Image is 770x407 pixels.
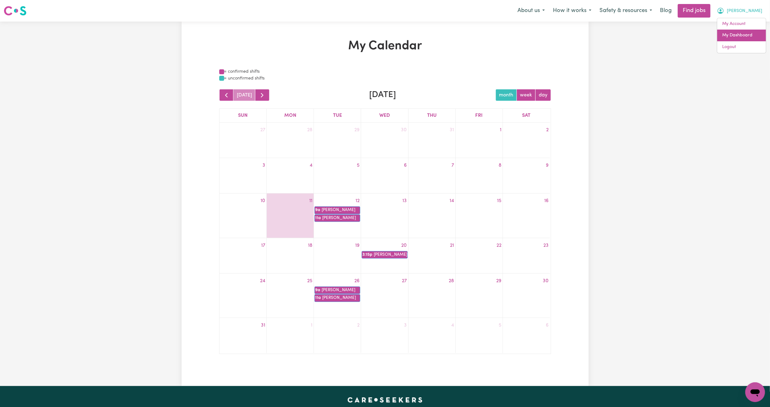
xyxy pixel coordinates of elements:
[499,125,503,135] a: August 1, 2025
[267,318,314,353] td: September 1, 2025
[496,89,517,101] button: month
[408,238,455,273] td: August 21, 2025
[356,320,361,330] a: September 2, 2025
[315,215,321,222] div: 11a
[503,318,550,353] td: September 6, 2025
[408,273,455,318] td: August 28, 2025
[400,241,408,250] a: August 20, 2025
[400,125,408,135] a: July 30, 2025
[255,89,270,101] button: Next month
[503,273,550,318] td: August 30, 2025
[503,123,550,158] td: August 2, 2025
[450,320,455,330] a: September 4, 2025
[713,4,766,17] button: My Account
[354,196,361,206] a: August 12, 2025
[314,273,361,318] td: August 26, 2025
[717,18,766,30] a: My Account
[306,125,314,135] a: July 28, 2025
[503,193,550,238] td: August 16, 2025
[348,397,422,402] a: Careseekers home page
[535,89,551,101] button: day
[354,241,361,250] a: August 19, 2025
[497,320,503,330] a: September 5, 2025
[260,320,266,330] a: August 31, 2025
[315,287,320,294] div: 9a
[310,320,314,330] a: September 1, 2025
[332,111,343,120] a: Tuesday
[369,90,396,100] h2: [DATE]
[455,238,503,273] td: August 22, 2025
[543,196,550,206] a: August 16, 2025
[449,125,455,135] a: July 31, 2025
[521,111,532,120] a: Saturday
[308,196,314,206] a: August 11, 2025
[455,123,503,158] td: August 1, 2025
[261,161,266,170] a: August 3, 2025
[322,295,356,301] div: [PERSON_NAME]
[219,69,224,74] span: Pink blocks
[321,207,356,214] div: [PERSON_NAME]
[220,238,267,273] td: August 17, 2025
[451,161,455,170] a: August 7, 2025
[448,276,455,286] a: August 28, 2025
[455,193,503,238] td: August 15, 2025
[656,4,675,18] a: Blog
[474,111,484,120] a: Friday
[455,273,503,318] td: August 29, 2025
[403,320,408,330] a: September 3, 2025
[314,123,361,158] td: July 29, 2025
[259,196,266,206] a: August 10, 2025
[545,125,550,135] a: August 2, 2025
[220,123,267,158] td: July 27, 2025
[455,318,503,353] td: September 5, 2025
[361,123,408,158] td: July 30, 2025
[361,193,408,238] td: August 13, 2025
[408,318,455,353] td: September 4, 2025
[408,193,455,238] td: August 14, 2025
[220,193,267,238] td: August 10, 2025
[353,276,361,286] a: August 26, 2025
[373,251,407,258] div: [PERSON_NAME]
[220,158,267,193] td: August 3, 2025
[717,30,766,41] a: My Dashboard
[267,273,314,318] td: August 25, 2025
[517,89,536,101] button: week
[220,318,267,353] td: August 31, 2025
[307,241,314,250] a: August 18, 2025
[233,89,255,101] button: [DATE]
[219,75,551,82] div: = unconfirmed shifts
[717,18,766,53] div: My Account
[237,111,249,120] a: Sunday
[353,125,361,135] a: July 29, 2025
[495,241,503,250] a: August 22, 2025
[503,238,550,273] td: August 23, 2025
[4,5,27,16] img: Careseekers logo
[455,158,503,193] td: August 8, 2025
[496,196,503,206] a: August 15, 2025
[267,158,314,193] td: August 4, 2025
[219,76,224,81] span: Aqua blocks
[542,241,550,250] a: August 23, 2025
[595,4,656,17] button: Safety & resources
[401,196,408,206] a: August 13, 2025
[378,111,391,120] a: Wednesday
[283,111,298,120] a: Monday
[314,318,361,353] td: September 2, 2025
[315,295,321,301] div: 11a
[727,8,762,14] span: [PERSON_NAME]
[219,68,551,75] div: = confirmed shifts
[322,215,356,222] div: [PERSON_NAME]
[361,238,408,273] td: August 20, 2025
[361,318,408,353] td: September 3, 2025
[308,161,314,170] a: August 4, 2025
[260,241,266,250] a: August 17, 2025
[259,125,266,135] a: July 27, 2025
[306,276,314,286] a: August 25, 2025
[267,123,314,158] td: July 28, 2025
[408,123,455,158] td: July 31, 2025
[356,161,361,170] a: August 5, 2025
[314,193,361,238] td: August 12, 2025
[361,273,408,318] td: August 27, 2025
[315,207,320,214] div: 9a
[267,238,314,273] td: August 18, 2025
